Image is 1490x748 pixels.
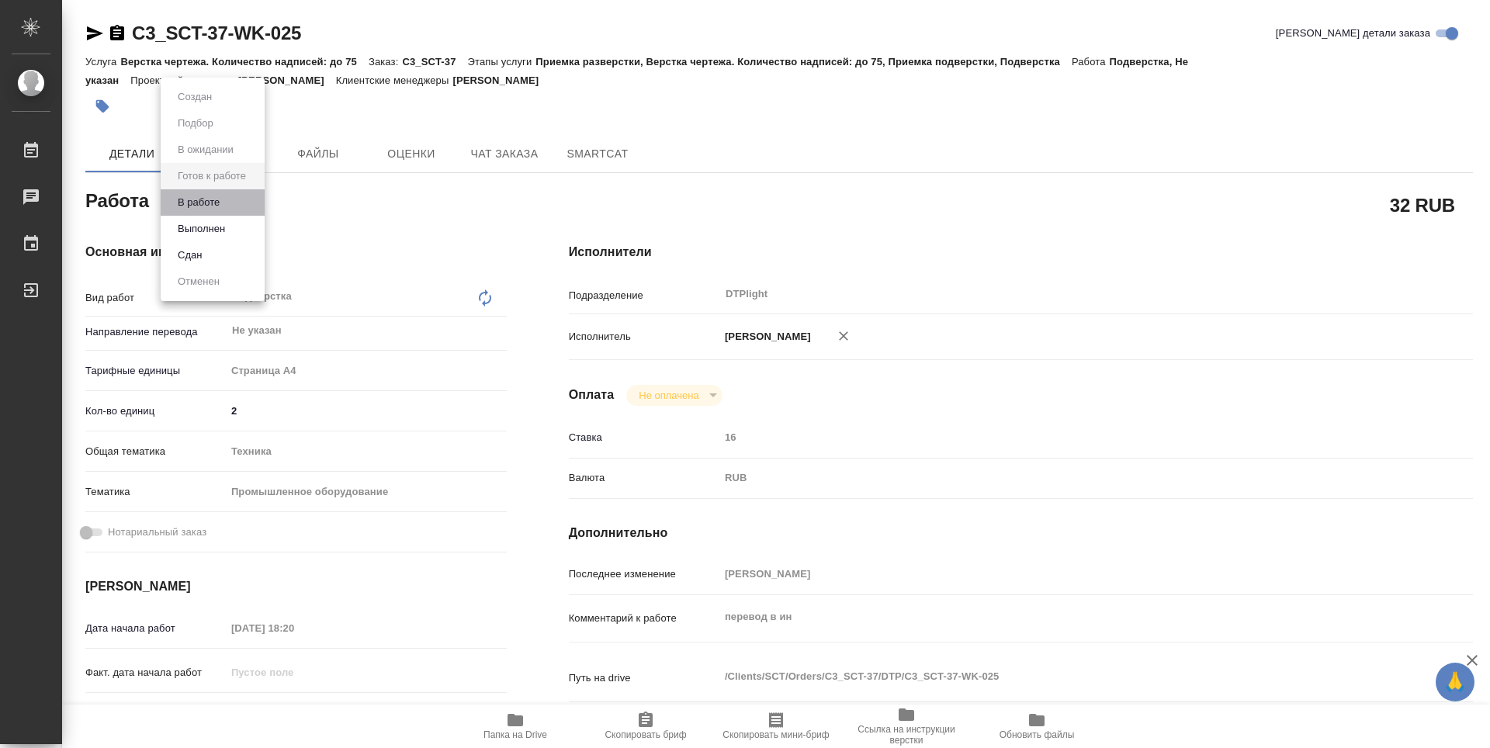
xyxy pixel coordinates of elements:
[173,168,251,185] button: Готов к работе
[173,220,230,237] button: Выполнен
[173,273,224,290] button: Отменен
[173,141,238,158] button: В ожидании
[173,88,217,106] button: Создан
[173,194,224,211] button: В работе
[173,115,218,132] button: Подбор
[173,247,206,264] button: Сдан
